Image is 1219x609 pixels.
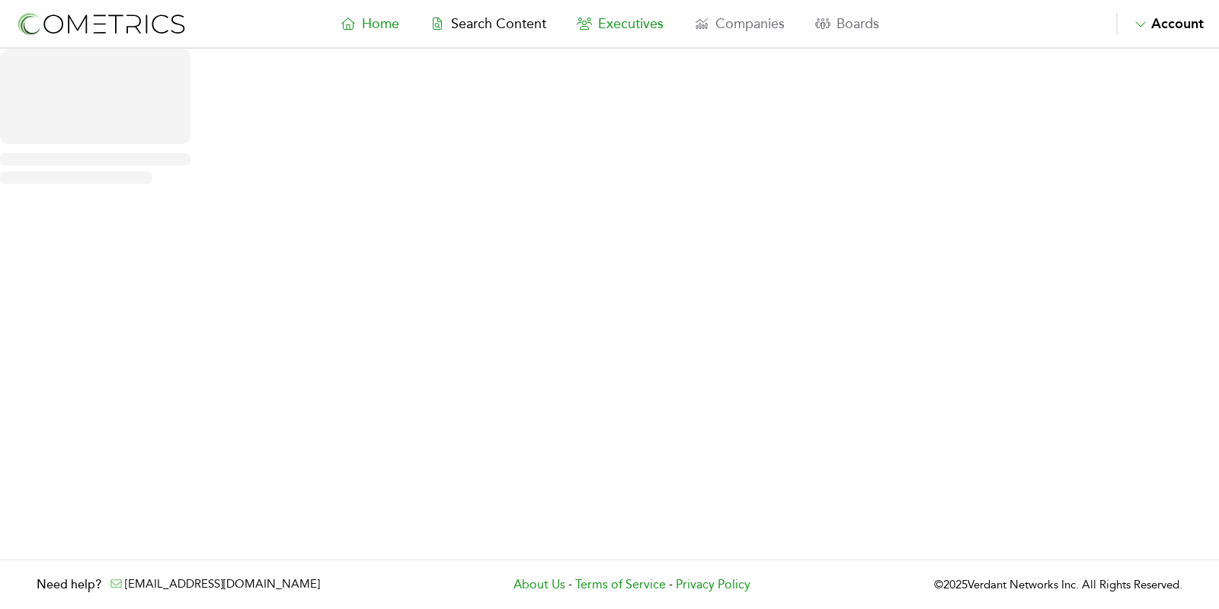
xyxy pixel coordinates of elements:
a: Boards [800,13,894,34]
a: Home [325,13,414,34]
a: Privacy Policy [676,575,750,594]
a: Companies [679,13,800,34]
span: Boards [837,15,879,32]
a: [EMAIL_ADDRESS][DOMAIN_NAME] [125,577,320,591]
span: Companies [715,15,785,32]
h3: Need help? [37,575,101,594]
img: logo-refresh-RPX2ODFg.svg [15,10,187,38]
a: Executives [562,13,679,34]
a: Search Content [414,13,562,34]
span: Executives [598,15,664,32]
span: Home [362,15,399,32]
span: - [568,575,572,594]
span: Search Content [451,15,546,32]
span: Account [1151,15,1204,32]
a: About Us [514,575,565,594]
span: - [669,575,673,594]
a: Terms of Service [575,575,666,594]
button: Account [1116,13,1204,34]
p: © 2025 Verdant Networks Inc. All Rights Reserved. [934,576,1182,594]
